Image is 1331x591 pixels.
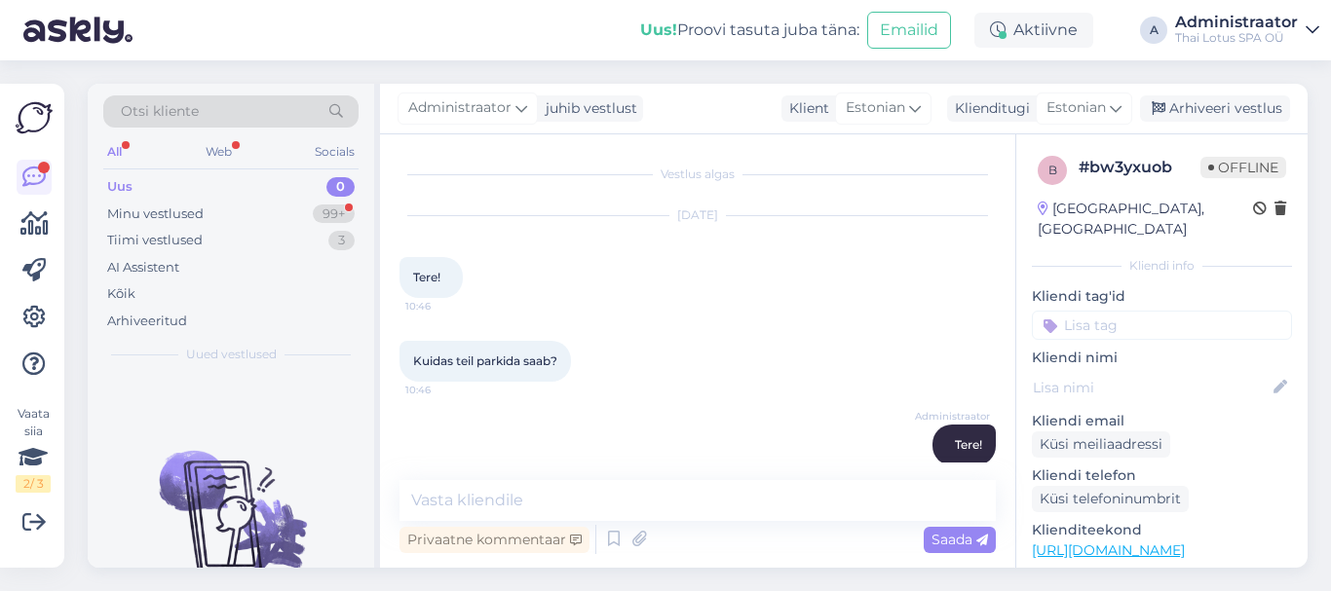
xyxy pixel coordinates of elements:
[202,139,236,165] div: Web
[107,177,133,197] div: Uus
[88,416,374,591] img: No chats
[1033,377,1270,398] input: Lisa nimi
[1200,157,1286,178] span: Offline
[1175,15,1298,30] div: Administraator
[107,284,135,304] div: Kõik
[1079,156,1200,179] div: # bw3yxuob
[1046,97,1106,119] span: Estonian
[413,353,557,368] span: Kuidas teil parkida saab?
[1032,541,1185,559] a: [URL][DOMAIN_NAME]
[867,12,951,49] button: Emailid
[107,258,179,277] div: AI Assistent
[1032,567,1292,584] p: Vaata edasi ...
[413,270,440,284] span: Tere!
[947,98,1030,119] div: Klienditugi
[328,231,355,250] div: 3
[1038,199,1253,240] div: [GEOGRAPHIC_DATA], [GEOGRAPHIC_DATA]
[1032,257,1292,275] div: Kliendi info
[932,531,988,548] span: Saada
[121,101,199,122] span: Otsi kliente
[846,97,905,119] span: Estonian
[640,18,859,42] div: Proovi tasuta juba täna:
[955,437,982,452] span: Tere!
[311,139,359,165] div: Socials
[408,97,512,119] span: Administraator
[1032,520,1292,540] p: Klienditeekond
[16,99,53,136] img: Askly Logo
[405,299,478,314] span: 10:46
[1032,311,1292,340] input: Lisa tag
[915,409,990,424] span: Administraator
[1175,15,1319,46] a: AdministraatorThai Lotus SPA OÜ
[16,475,51,493] div: 2 / 3
[326,177,355,197] div: 0
[1032,348,1292,368] p: Kliendi nimi
[1032,411,1292,431] p: Kliendi email
[103,139,126,165] div: All
[107,231,203,250] div: Tiimi vestlused
[1175,30,1298,46] div: Thai Lotus SPA OÜ
[1032,465,1292,486] p: Kliendi telefon
[107,204,204,224] div: Minu vestlused
[538,98,637,119] div: juhib vestlust
[399,527,589,553] div: Privaatne kommentaar
[186,346,277,363] span: Uued vestlused
[1032,486,1189,512] div: Küsi telefoninumbrit
[1140,95,1290,122] div: Arhiveeri vestlus
[16,405,51,493] div: Vaata siia
[640,20,677,39] b: Uus!
[107,312,187,331] div: Arhiveeritud
[399,166,996,183] div: Vestlus algas
[405,383,478,397] span: 10:46
[1048,163,1057,177] span: b
[781,98,829,119] div: Klient
[1032,431,1170,458] div: Küsi meiliaadressi
[399,206,996,224] div: [DATE]
[1032,286,1292,307] p: Kliendi tag'id
[1140,17,1167,44] div: A
[313,204,355,224] div: 99+
[974,13,1093,48] div: Aktiivne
